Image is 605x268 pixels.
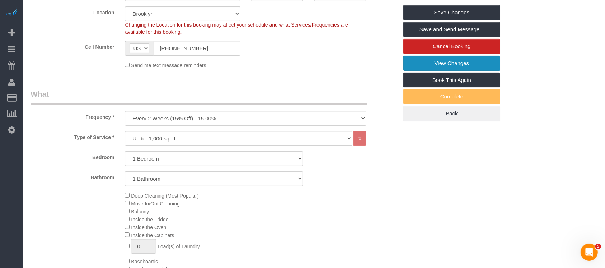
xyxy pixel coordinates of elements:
a: Save and Send Message... [403,22,500,37]
label: Bedroom [25,151,119,161]
legend: What [31,89,367,105]
iframe: Intercom live chat [581,244,598,261]
a: Save Changes [403,5,500,20]
span: Changing the Location for this booking may affect your schedule and what Services/Frequencies are... [125,22,348,35]
input: Cell Number [154,41,240,56]
span: Move In/Out Cleaning [131,201,179,207]
label: Bathroom [25,171,119,181]
label: Location [25,6,119,16]
span: Inside the Cabinets [131,232,174,238]
label: Cell Number [25,41,119,51]
span: Send me text message reminders [131,63,206,68]
span: Deep Cleaning (Most Popular) [131,193,198,199]
span: Inside the Oven [131,225,166,230]
span: Inside the Fridge [131,217,168,222]
label: Frequency * [25,111,119,121]
a: View Changes [403,56,500,71]
a: Back [403,106,500,121]
span: Baseboards [131,259,158,264]
span: Load(s) of Laundry [158,244,200,249]
img: Automaid Logo [4,7,19,17]
span: Balcony [131,209,149,214]
span: 5 [595,244,601,249]
a: Cancel Booking [403,39,500,54]
label: Type of Service * [25,131,119,141]
a: Book This Again [403,73,500,88]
